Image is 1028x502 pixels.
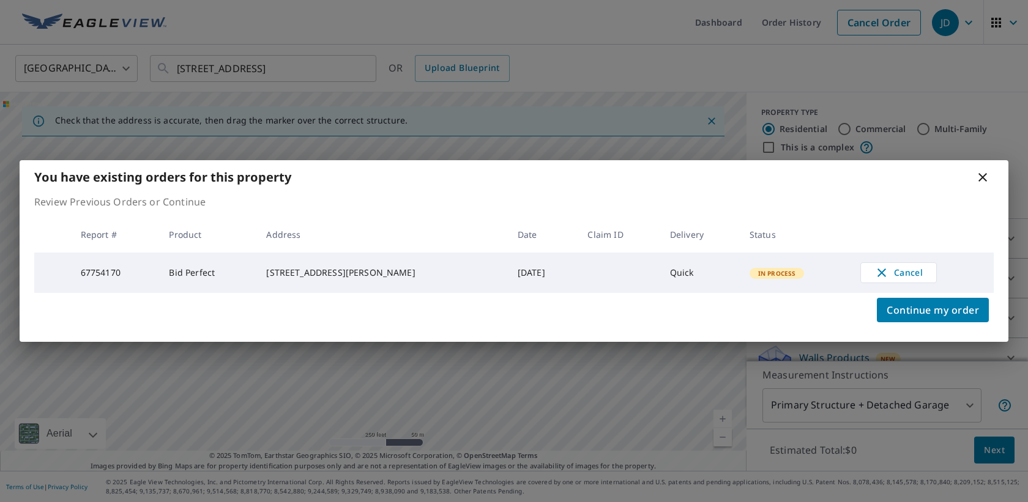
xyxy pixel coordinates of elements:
td: 67754170 [71,253,160,293]
td: Bid Perfect [159,253,256,293]
button: Continue my order [877,298,989,322]
b: You have existing orders for this property [34,169,291,185]
th: Claim ID [578,216,660,253]
td: [DATE] [508,253,578,293]
div: [STREET_ADDRESS][PERSON_NAME] [266,267,497,279]
span: Continue my order [887,301,979,319]
th: Status [740,216,851,253]
span: In Process [751,269,803,278]
td: Quick [660,253,740,293]
th: Address [256,216,507,253]
th: Report # [71,216,160,253]
th: Delivery [660,216,740,253]
button: Cancel [860,262,937,283]
span: Cancel [873,265,924,280]
th: Product [159,216,256,253]
p: Review Previous Orders or Continue [34,194,994,209]
th: Date [508,216,578,253]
